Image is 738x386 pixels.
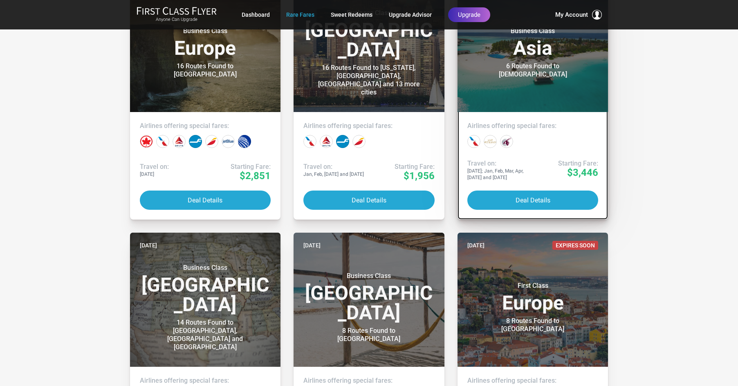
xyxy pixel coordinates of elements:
h3: [GEOGRAPHIC_DATA] [303,9,435,60]
h4: Airlines offering special fares: [303,122,435,130]
div: American Airlines [467,135,480,148]
div: Etihad [484,135,497,148]
div: Iberia [352,135,366,148]
div: 16 Routes Found to [GEOGRAPHIC_DATA] [154,62,256,79]
div: 8 Routes Found to [GEOGRAPHIC_DATA] [482,317,584,333]
div: Iberia [205,135,218,148]
button: Deal Details [303,191,435,210]
h4: Airlines offering special fares: [303,377,435,385]
h4: Airlines offering special fares: [467,122,599,130]
h3: Europe [467,282,599,313]
h3: Asia [467,27,599,58]
div: American Airlines [303,135,316,148]
h3: [GEOGRAPHIC_DATA] [303,272,435,323]
button: My Account [555,10,602,20]
h3: Europe [140,27,271,58]
a: Upgrade Advisor [389,7,432,22]
div: 6 Routes Found to [DEMOGRAPHIC_DATA] [482,62,584,79]
div: American Airlines [156,135,169,148]
div: Air Canada [140,135,153,148]
h4: Airlines offering special fares: [140,122,271,130]
div: 14 Routes Found to [GEOGRAPHIC_DATA], [GEOGRAPHIC_DATA] and [GEOGRAPHIC_DATA] [154,319,256,351]
div: Delta Airlines [173,135,186,148]
a: Rare Fares [286,7,314,22]
span: Expires Soon [552,241,598,250]
small: Anyone Can Upgrade [137,17,217,22]
time: [DATE] [140,241,157,250]
div: 16 Routes Found to [US_STATE], [GEOGRAPHIC_DATA], [GEOGRAPHIC_DATA] and 13 more cities [318,64,420,96]
img: First Class Flyer [137,7,217,15]
small: First Class [482,282,584,290]
div: Finnair [336,135,349,148]
div: Delta Airlines [320,135,333,148]
h4: Airlines offering special fares: [467,377,599,385]
small: Business Class [154,264,256,272]
a: Dashboard [242,7,270,22]
div: JetBlue [222,135,235,148]
h3: [GEOGRAPHIC_DATA] [140,264,271,314]
small: Business Class [482,27,584,35]
a: First Class FlyerAnyone Can Upgrade [137,7,217,23]
div: 8 Routes Found to [GEOGRAPHIC_DATA] [318,327,420,343]
button: Deal Details [140,191,271,210]
small: Business Class [318,272,420,280]
span: My Account [555,10,588,20]
time: [DATE] [303,241,321,250]
small: Business Class [154,27,256,35]
div: Finnair [189,135,202,148]
div: United [238,135,251,148]
h4: Airlines offering special fares: [140,377,271,385]
time: [DATE] [467,241,485,250]
div: Qatar [500,135,513,148]
a: Upgrade [448,7,490,22]
button: Deal Details [467,191,599,210]
a: Sweet Redeems [331,7,372,22]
